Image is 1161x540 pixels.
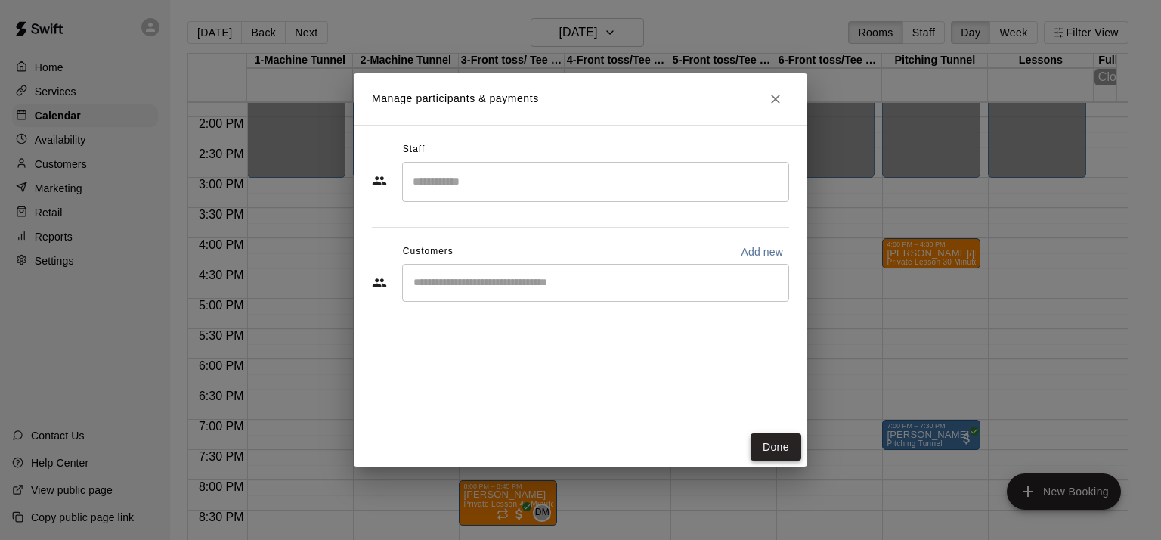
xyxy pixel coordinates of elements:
button: Close [762,85,789,113]
p: Add new [741,244,783,259]
svg: Staff [372,173,387,188]
span: Customers [403,240,454,264]
div: Search staff [402,162,789,202]
button: Add new [735,240,789,264]
button: Done [751,433,801,461]
svg: Customers [372,275,387,290]
span: Staff [403,138,425,162]
p: Manage participants & payments [372,91,539,107]
div: Start typing to search customers... [402,264,789,302]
